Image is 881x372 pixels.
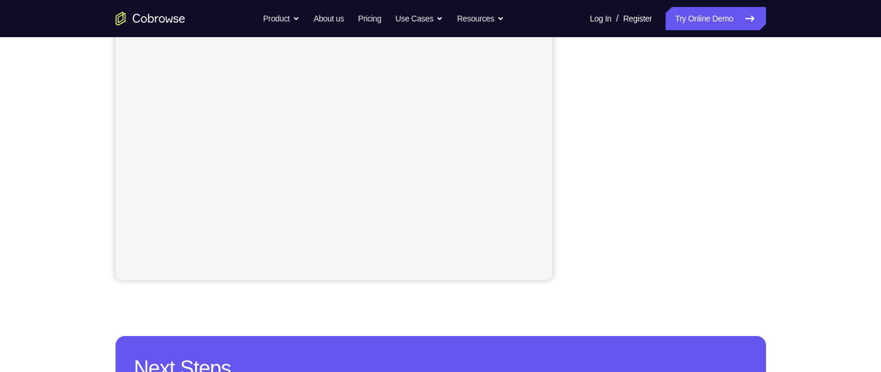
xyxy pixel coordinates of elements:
button: Use Cases [395,7,443,30]
a: About us [314,7,344,30]
a: Log In [590,7,612,30]
span: / [616,12,619,26]
button: Resources [457,7,504,30]
a: Try Online Demo [666,7,765,30]
button: Product [263,7,300,30]
a: Go to the home page [116,12,185,26]
a: Register [623,7,652,30]
a: Pricing [358,7,381,30]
